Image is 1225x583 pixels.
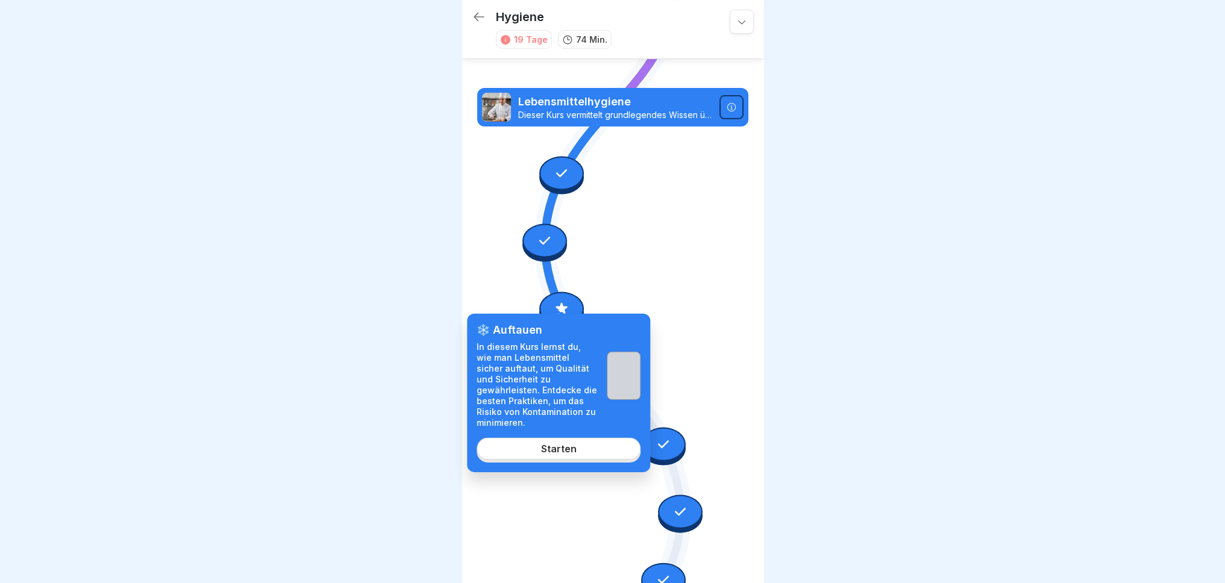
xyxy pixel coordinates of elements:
[477,437,641,459] a: Starten
[477,341,597,428] p: In diesem Kurs lernst du, wie man Lebensmittel sicher auftaut, um Qualität und Sicherheit zu gewä...
[496,10,544,24] p: Hygiene
[576,33,607,46] p: 74 Min.
[477,323,597,337] p: ❄️ Auftauen
[518,110,712,120] p: Dieser Kurs vermittelt grundlegendes Wissen über die Hygiene und Handhabung von Lebensmitteln in ...
[541,443,577,454] div: Starten
[514,33,548,46] div: 19 Tage
[518,94,712,110] p: Lebensmittelhygiene
[482,93,511,122] img: jz0fz12u36edh1e04itkdbcq.png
